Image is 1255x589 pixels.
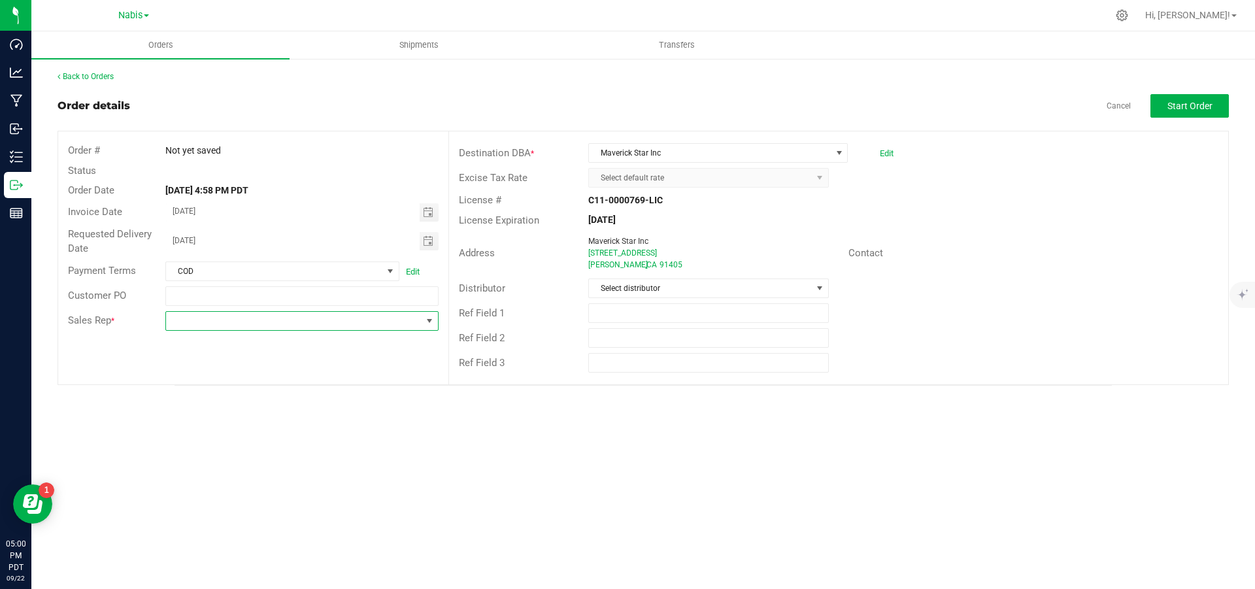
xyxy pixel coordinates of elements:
span: Maverick Star Inc [588,237,648,246]
span: Invoice Date [68,206,122,218]
span: , [645,260,646,269]
a: Edit [406,267,420,277]
inline-svg: Dashboard [10,38,23,51]
strong: [DATE] [588,214,616,225]
inline-svg: Inbound [10,122,23,135]
span: Ref Field 1 [459,307,505,319]
span: [STREET_ADDRESS] [588,248,657,258]
span: Order # [68,144,100,156]
span: Contact [848,247,883,259]
span: Not yet saved [165,145,221,156]
inline-svg: Analytics [10,66,23,79]
span: Maverick Star Inc [589,144,831,162]
a: Transfers [548,31,806,59]
span: Excise Tax Rate [459,172,527,184]
span: Status [68,165,96,177]
div: Manage settings [1114,9,1130,22]
button: Start Order [1150,94,1229,118]
span: Ref Field 3 [459,357,505,369]
a: Back to Orders [58,72,114,81]
span: Select distributor [589,279,811,297]
p: 09/22 [6,573,25,583]
span: Ref Field 2 [459,332,505,344]
strong: C11-0000769-LIC [588,195,663,205]
p: 05:00 PM PDT [6,538,25,573]
span: Nabis [118,10,142,21]
iframe: Resource center [13,484,52,524]
span: COD [166,262,382,280]
span: Customer PO [68,290,126,301]
strong: [DATE] 4:58 PM PDT [165,185,248,195]
span: Distributor [459,282,505,294]
a: Edit [880,148,894,158]
span: Requested Delivery Date [68,228,152,255]
span: Shipments [382,39,456,51]
span: Sales Rep [68,314,111,326]
inline-svg: Inventory [10,150,23,163]
a: Shipments [290,31,548,59]
span: Order Date [68,184,114,196]
span: Toggle calendar [420,203,439,222]
a: Orders [31,31,290,59]
span: Start Order [1167,101,1213,111]
iframe: Resource center unread badge [39,482,54,498]
span: Hi, [PERSON_NAME]! [1145,10,1230,20]
span: Transfers [641,39,712,51]
span: [PERSON_NAME] [588,260,648,269]
span: Destination DBA [459,147,531,159]
inline-svg: Reports [10,207,23,220]
inline-svg: Manufacturing [10,94,23,107]
span: Address [459,247,495,259]
span: Toggle calendar [420,232,439,250]
span: Orders [131,39,191,51]
span: CA [646,260,657,269]
span: Payment Terms [68,265,136,277]
span: 91405 [660,260,682,269]
span: License # [459,194,501,206]
a: Cancel [1107,101,1131,112]
inline-svg: Outbound [10,178,23,192]
span: License Expiration [459,214,539,226]
div: Order details [58,98,130,114]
